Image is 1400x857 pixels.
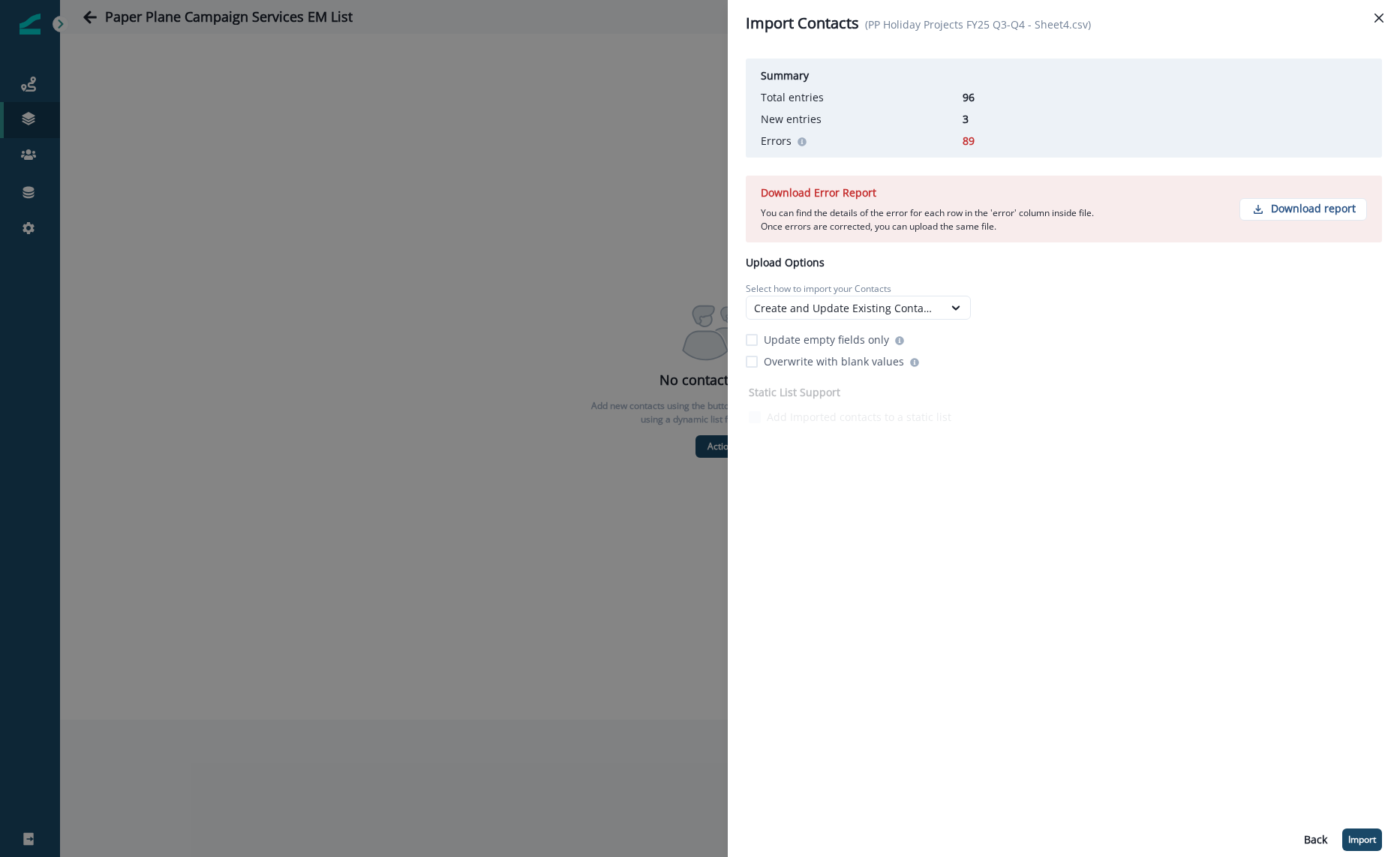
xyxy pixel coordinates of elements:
p: Back [1304,834,1327,846]
p: Import Contacts [746,12,859,35]
p: Total entries [761,89,824,105]
button: Close [1367,6,1391,30]
p: (PP Holiday Projects FY25 Q3-Q4 - Sheet4.csv) [865,17,1091,32]
p: Errors [761,133,792,149]
p: Download report [1271,203,1356,215]
p: You can find the details of the error for each row in the 'error' column inside file. Once errors... [761,206,1098,233]
p: Overwrite with blank values [764,353,904,369]
p: Update empty fields only [764,332,889,347]
p: Summary [761,68,809,83]
p: Download Error Report [761,185,1098,200]
p: 96 [963,89,1038,105]
p: Add Imported contacts to a static list [767,409,951,425]
p: New entries [761,111,822,127]
button: Import [1342,828,1382,851]
p: 89 [963,133,1038,149]
button: Download report [1239,198,1367,221]
div: Create and Update Existing Contacts [754,300,936,316]
button: Back [1295,828,1336,851]
p: Import [1348,834,1376,845]
p: Select how to import your Contacts [746,282,971,296]
p: 3 [963,111,1038,127]
p: Static List Support [749,384,840,400]
p: Upload Options [746,254,825,270]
